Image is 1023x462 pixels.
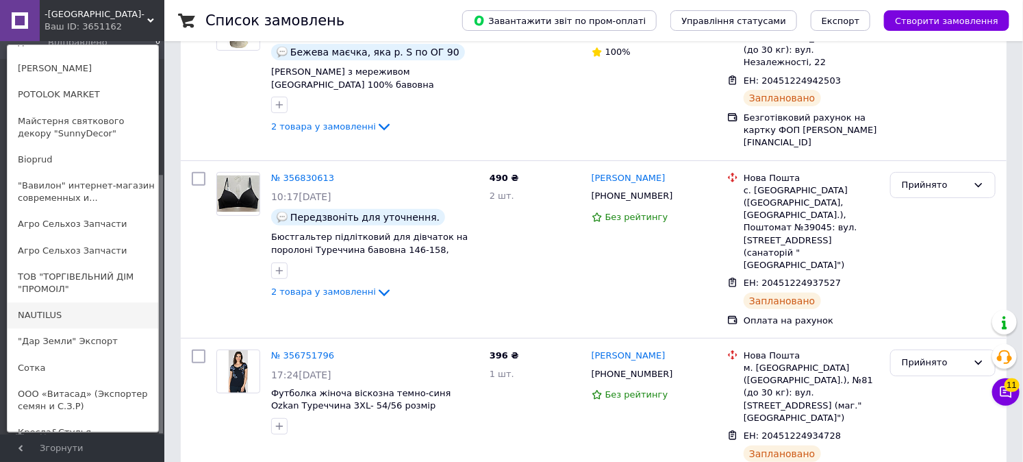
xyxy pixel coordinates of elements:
[8,264,158,302] a: ТОВ "ТОРГІВЕЛЬНИЙ ДІМ "ПРОМОІЛ"
[884,10,1009,31] button: Створити замовлення
[271,287,376,297] span: 2 товара у замовленні
[8,82,158,108] a: POTOLOK MARKET
[271,66,434,90] a: [PERSON_NAME] з мереживом [GEOGRAPHIC_DATA] 100% бавовна
[290,212,440,223] span: Передзвоніть для уточнення.
[205,12,344,29] h1: Список замовлень
[744,184,879,271] div: с. [GEOGRAPHIC_DATA] ([GEOGRAPHIC_DATA], [GEOGRAPHIC_DATA].), Поштомат №39045: вул. [STREET_ADDRE...
[744,430,841,441] span: ЕН: 20451224934728
[605,212,668,222] span: Без рейтингу
[277,212,288,223] img: :speech_balloon:
[605,47,631,57] span: 100%
[822,16,860,26] span: Експорт
[744,19,879,69] div: м. Кагарлик ([GEOGRAPHIC_DATA].), №2 (до 30 кг): вул. Незалежності, 22
[605,389,668,400] span: Без рейтингу
[744,90,821,106] div: Заплановано
[271,173,334,183] a: № 356830613
[271,121,376,132] span: 2 товара у замовленні
[744,75,841,86] span: ЕН: 20451224942503
[744,112,879,149] div: Безготівковий рахунок на картку ФОП [PERSON_NAME] [FINANCIAL_ID]
[271,191,331,202] span: 10:17[DATE]
[271,350,334,361] a: № 356751796
[8,420,158,446] a: Кресла&Стулья
[271,232,468,267] a: Бюстгальтер підлітковий для дівчаток на поролоні Туреччина бавовна 146-158, Чорний
[744,172,879,184] div: Нова Пошта
[462,10,657,31] button: Завантажити звіт по пром-оплаті
[271,121,392,132] a: 2 товара у замовленні
[589,365,676,383] div: [PHONE_NUMBER]
[290,47,459,58] span: Бежева маєчка, яка р. S по ОГ 90
[902,178,968,193] div: Прийнято
[229,350,249,393] img: Фото товару
[592,350,666,363] a: [PERSON_NAME]
[744,315,879,327] div: Оплата на рахунок
[490,369,514,379] span: 1 шт.
[45,21,102,33] div: Ваш ID: 3651162
[473,14,646,27] span: Завантажити звіт по пром-оплаті
[992,378,1020,406] button: Чат з покупцем11
[8,302,158,328] a: NAUTILUS
[670,10,797,31] button: Управління статусами
[902,356,968,370] div: Прийнято
[870,15,1009,25] a: Створити замовлення
[744,293,821,309] div: Заплановано
[490,173,519,183] span: 490 ₴
[490,350,519,361] span: 396 ₴
[217,175,260,212] img: Фото товару
[8,108,158,147] a: Майстерня святкового декору "SunnyDecor"
[48,36,108,49] span: Відправлено
[589,187,676,205] div: [PHONE_NUMBER]
[811,10,871,31] button: Експорт
[8,328,158,354] a: "Дар Земли" Экспорт
[895,16,998,26] span: Створити замовлення
[216,350,260,393] a: Фото товару
[45,8,147,21] span: -TOKI-
[8,238,158,264] a: Агро Сельхоз Запчасти
[1005,376,1020,390] span: 11
[744,446,821,462] div: Заплановано
[8,355,158,381] a: Сотка
[592,172,666,185] a: [PERSON_NAME]
[271,287,392,297] a: 2 товара у замовленні
[8,173,158,211] a: "Вавилон" интернет-магазин современных и...
[490,191,514,201] span: 2 шт.
[155,36,160,49] span: 0
[8,56,158,82] a: [PERSON_NAME]
[744,362,879,424] div: м. [GEOGRAPHIC_DATA] ([GEOGRAPHIC_DATA].), №81 (до 30 кг): вул. [STREET_ADDRESS] (маг."[GEOGRAPHI...
[744,350,879,362] div: Нова Пошта
[277,47,288,58] img: :speech_balloon:
[8,147,158,173] a: Bioprud
[216,172,260,216] a: Фото товару
[8,211,158,237] a: Агро Сельхоз Запчасти
[744,278,841,288] span: ЕН: 20451224937527
[8,381,158,420] a: ООО «Витасад» (Экспортер семян и С.З.Р)
[271,369,331,380] span: 17:24[DATE]
[271,388,451,411] a: Футболка жіноча віскозна темно-синя Ozkan Туреччина 3XL- 54/56 розмір
[681,16,786,26] span: Управління статусами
